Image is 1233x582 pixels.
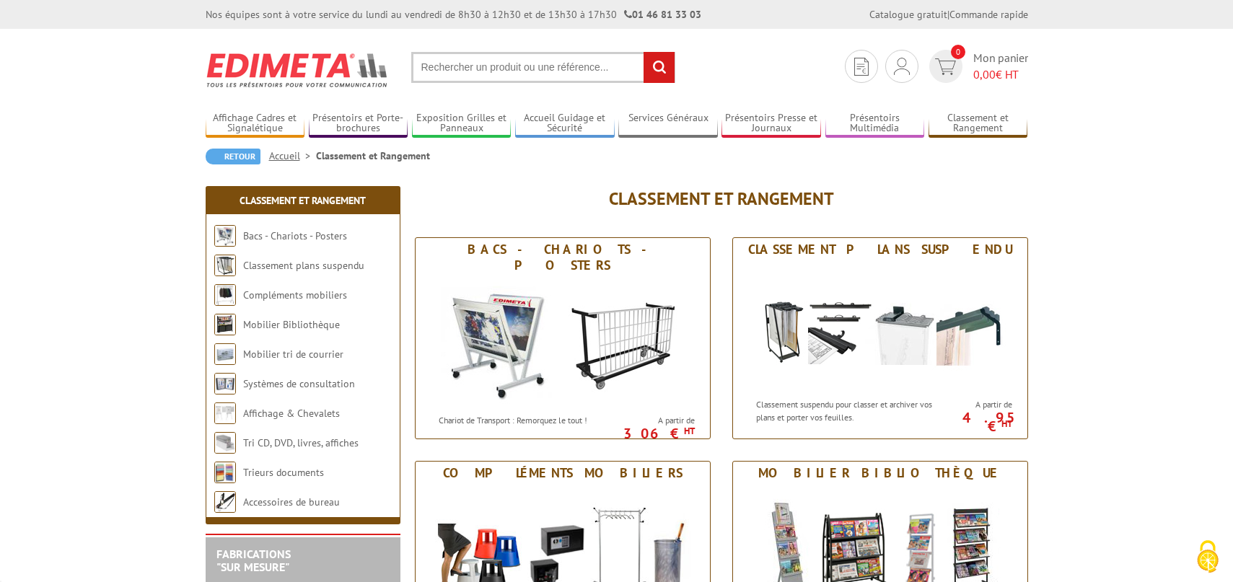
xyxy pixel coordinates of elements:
a: devis rapide 0 Mon panier 0,00€ HT [926,50,1028,83]
a: Mobilier Bibliothèque [243,318,340,331]
sup: HT [1001,418,1012,430]
img: Trieurs documents [214,462,236,483]
img: Mobilier tri de courrier [214,343,236,365]
a: Classement plans suspendu Classement plans suspendu Classement suspendu pour classer et archiver ... [732,237,1028,439]
p: 4.95 € [931,413,1012,431]
a: Classement plans suspendu [243,259,364,272]
img: Classement plans suspendu [747,261,1014,391]
div: Bacs - Chariots - Posters [419,242,706,273]
img: Mobilier Bibliothèque [214,314,236,335]
strong: 01 46 81 33 03 [624,8,701,21]
img: devis rapide [894,58,910,75]
a: Retour [206,149,260,164]
a: Tri CD, DVD, livres, affiches [243,436,359,449]
a: Présentoirs Presse et Journaux [721,112,821,136]
a: Présentoirs Multimédia [825,112,925,136]
a: Commande rapide [949,8,1028,21]
button: Cookies (fenêtre modale) [1182,533,1233,582]
a: FABRICATIONS"Sur Mesure" [216,547,291,574]
div: Compléments mobiliers [419,465,706,481]
img: Edimeta [206,43,390,97]
span: A partir de [621,415,695,426]
a: Compléments mobiliers [243,288,347,301]
a: Affichage & Chevalets [243,407,340,420]
input: rechercher [644,52,675,83]
span: A partir de [939,399,1012,410]
img: Classement plans suspendu [214,255,236,276]
img: devis rapide [935,58,956,75]
a: Classement et Rangement [240,194,366,207]
div: | [869,7,1028,22]
a: Classement et Rangement [929,112,1028,136]
a: Bacs - Chariots - Posters [243,229,347,242]
li: Classement et Rangement [316,149,430,163]
sup: HT [684,425,695,437]
span: 0,00 [973,67,996,81]
h1: Classement et Rangement [415,190,1028,208]
input: Rechercher un produit ou une référence... [411,52,675,83]
div: Classement plans suspendu [737,242,1024,257]
a: Affichage Cadres et Signalétique [206,112,305,136]
a: Trieurs documents [243,466,324,479]
a: Accueil Guidage et Sécurité [515,112,615,136]
span: Mon panier [973,50,1028,83]
img: Cookies (fenêtre modale) [1190,539,1226,575]
span: 0 [951,45,965,59]
a: Catalogue gratuit [869,8,947,21]
img: Compléments mobiliers [214,284,236,306]
a: Bacs - Chariots - Posters Bacs - Chariots - Posters Chariot de Transport : Remorquez le tout ! A ... [415,237,711,439]
div: Mobilier Bibliothèque [737,465,1024,481]
a: Accueil [269,149,316,162]
img: Bacs - Chariots - Posters [214,225,236,247]
a: Exposition Grilles et Panneaux [412,112,512,136]
a: Accessoires de bureau [243,495,340,508]
img: Affichage & Chevalets [214,402,236,424]
img: Accessoires de bureau [214,491,236,513]
a: Mobilier tri de courrier [243,348,343,361]
img: Bacs - Chariots - Posters [429,277,696,407]
img: Tri CD, DVD, livres, affiches [214,432,236,454]
div: Nos équipes sont à votre service du lundi au vendredi de 8h30 à 12h30 et de 13h30 à 17h30 [206,7,701,22]
p: Chariot de Transport : Remorquez le tout ! [439,414,618,426]
a: Présentoirs et Porte-brochures [309,112,408,136]
img: Systèmes de consultation [214,373,236,394]
p: Classement suspendu pour classer et archiver vos plans et porter vos feuilles. [756,398,935,423]
span: € HT [973,66,1028,83]
a: Services Généraux [618,112,718,136]
a: Systèmes de consultation [243,377,355,390]
p: 306 € [614,429,695,438]
img: devis rapide [854,58,869,76]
